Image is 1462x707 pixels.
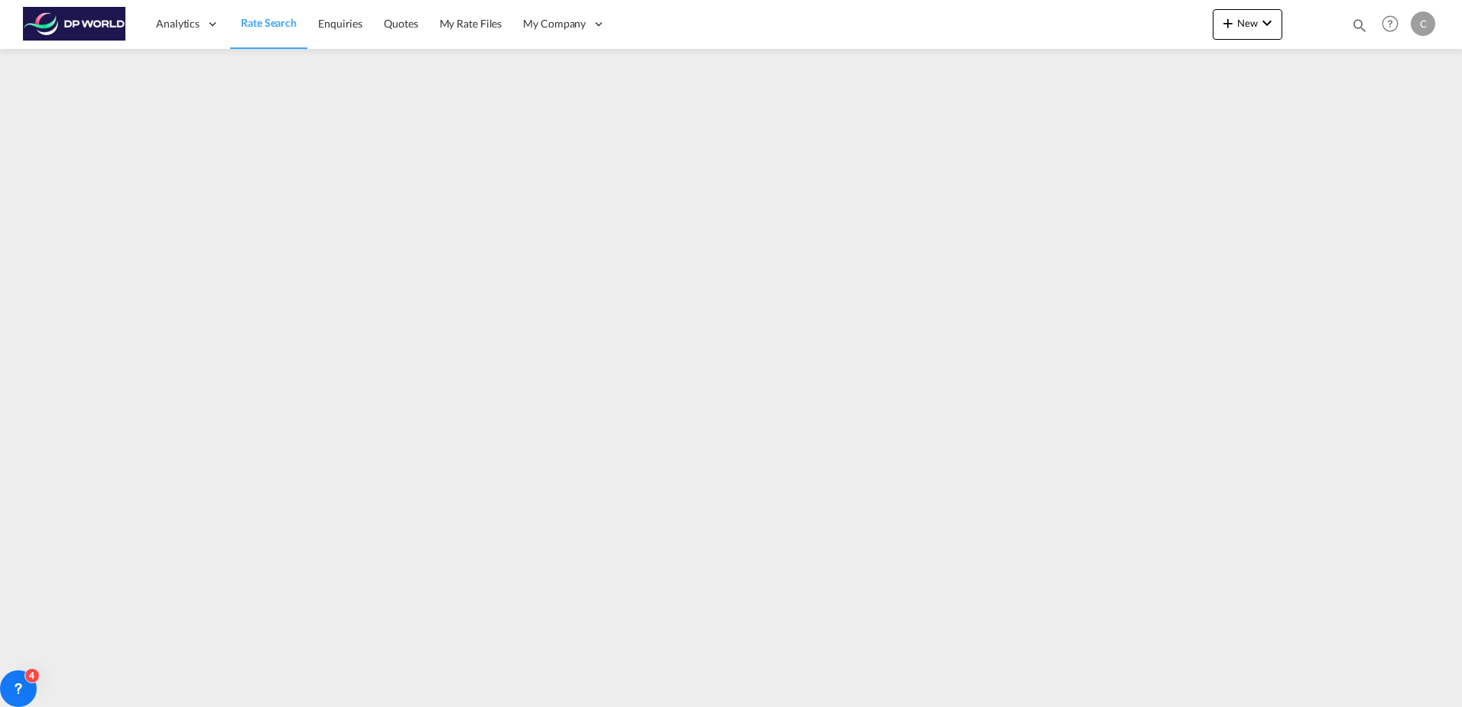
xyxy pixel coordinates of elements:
div: C [1411,11,1435,36]
span: My Rate Files [440,17,502,30]
md-icon: icon-plus 400-fg [1219,14,1237,32]
span: New [1219,17,1276,29]
div: Help [1377,11,1411,38]
img: c08ca190194411f088ed0f3ba295208c.png [23,7,126,41]
span: Rate Search [241,16,297,29]
md-icon: icon-chevron-down [1258,14,1276,32]
span: Enquiries [318,17,362,30]
button: icon-plus 400-fgNewicon-chevron-down [1213,9,1282,40]
span: Analytics [156,16,200,31]
span: Help [1377,11,1403,37]
md-icon: icon-magnify [1351,17,1368,34]
div: icon-magnify [1351,17,1368,40]
span: Quotes [384,17,417,30]
span: My Company [523,16,586,31]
